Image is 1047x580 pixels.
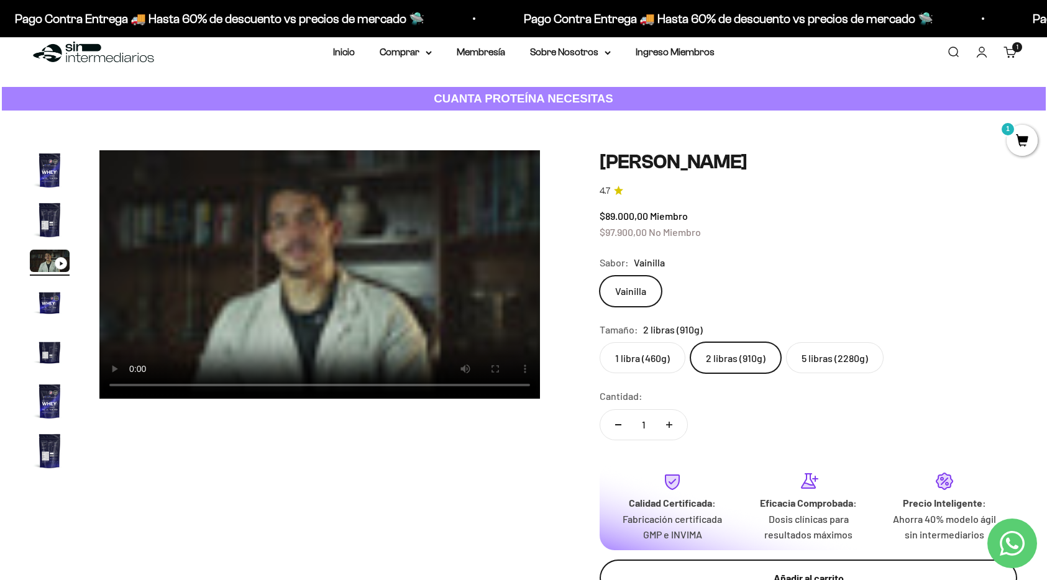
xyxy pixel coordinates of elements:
[30,250,70,276] button: Ir al artículo 3
[600,184,610,198] span: 4.7
[1007,135,1038,148] a: 1
[516,9,925,29] p: Pago Contra Entrega 🚚 Hasta 60% de descuento vs precios de mercado 🛸
[30,282,70,325] button: Ir al artículo 4
[1017,44,1018,50] span: 1
[1000,122,1015,137] mark: 1
[600,388,642,404] label: Cantidad:
[7,9,416,29] p: Pago Contra Entrega 🚚 Hasta 60% de descuento vs precios de mercado 🛸
[600,150,1017,174] h1: [PERSON_NAME]
[30,431,70,474] button: Ir al artículo 7
[434,92,613,105] strong: CUANTA PROTEÍNA NECESITAS
[2,87,1046,111] a: CUANTA PROTEÍNA NECESITAS
[30,381,70,421] img: Proteína Whey - Vainilla
[30,150,70,194] button: Ir al artículo 1
[903,497,986,509] strong: Precio Inteligente:
[629,497,716,509] strong: Calidad Certificada:
[600,410,636,440] button: Reducir cantidad
[600,184,1017,198] a: 4.74.7 de 5.0 estrellas
[643,322,703,338] span: 2 libras (910g)
[600,210,648,222] span: $89.000,00
[886,511,1002,543] p: Ahorra 40% modelo ágil sin intermediarios
[380,44,432,60] summary: Comprar
[651,410,687,440] button: Aumentar cantidad
[333,47,355,57] a: Inicio
[615,511,731,543] p: Fabricación certificada GMP e INVIMA
[600,226,647,238] span: $97.900,00
[30,381,70,425] button: Ir al artículo 6
[636,47,715,57] a: Ingreso Miembros
[30,150,70,190] img: Proteína Whey - Vainilla
[600,322,638,338] legend: Tamaño:
[650,210,688,222] span: Miembro
[30,200,70,240] img: Proteína Whey - Vainilla
[760,497,857,509] strong: Eficacia Comprobada:
[634,255,665,271] span: Vainilla
[530,44,611,60] summary: Sobre Nosotros
[99,150,540,399] video: Proteína Whey - Vainilla
[457,47,505,57] a: Membresía
[30,282,70,322] img: Proteína Whey - Vainilla
[30,332,70,371] img: Proteína Whey - Vainilla
[649,226,701,238] span: No Miembro
[30,200,70,243] button: Ir al artículo 2
[600,255,629,271] legend: Sabor:
[751,511,867,543] p: Dosis clínicas para resultados máximos
[30,431,70,471] img: Proteína Whey - Vainilla
[30,332,70,375] button: Ir al artículo 5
